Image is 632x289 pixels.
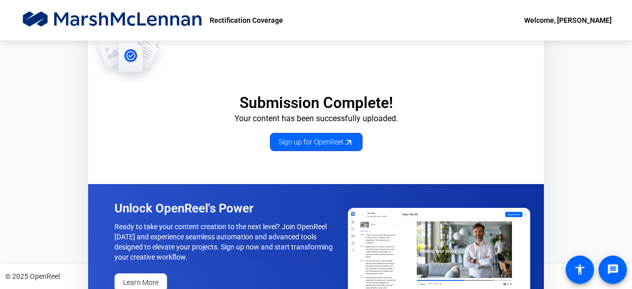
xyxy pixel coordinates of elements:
[88,19,169,85] img: OpenReel
[279,137,354,148] span: Sign up for OpenReel
[123,277,159,288] span: Learn More
[88,93,544,113] p: Submission Complete!
[20,10,205,30] img: OpenReel logo
[607,264,619,276] mat-icon: message
[114,222,336,262] p: Ready to take your content creation to the next level? Join OpenReel [DATE] and experience seamle...
[114,200,336,216] p: Unlock OpenReel's Power
[210,14,283,26] p: Rectification Coverage
[88,113,544,125] p: Your content has been successfully uploaded.
[524,14,612,26] div: Welcome, [PERSON_NAME]
[574,264,586,276] mat-icon: accessibility
[270,133,363,151] a: Sign up for OpenReel
[5,271,60,282] div: © 2025 OpenReel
